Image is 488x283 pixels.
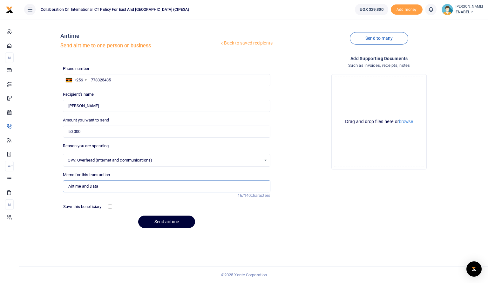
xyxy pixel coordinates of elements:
[334,119,424,125] div: Drag and drop files here or
[391,4,423,15] li: Toup your wallet
[456,9,483,15] span: ENABEL
[63,126,270,138] input: UGX
[68,157,261,163] span: OV9: Overhead (Internet and communications)
[5,199,14,210] li: M
[456,4,483,10] small: [PERSON_NAME]
[63,117,109,123] label: Amount you want to send
[63,143,109,149] label: Reason you are spending
[275,55,483,62] h4: Add supporting Documents
[355,4,388,15] a: UGX 329,800
[60,32,220,39] h4: Airtime
[238,193,251,198] span: 16/140
[63,66,89,72] label: Phone number
[391,4,423,15] span: Add money
[391,7,423,11] a: Add money
[63,74,89,86] div: Uganda: +256
[251,193,270,198] span: characters
[63,172,110,178] label: Memo for this transaction
[5,52,14,63] li: M
[399,119,413,124] button: browse
[63,91,94,98] label: Recipient's name
[63,100,270,112] input: Loading name...
[38,7,192,12] span: Collaboration on International ICT Policy For East and [GEOGRAPHIC_DATA] (CIPESA)
[275,62,483,69] h4: Such as invoices, receipts, notes
[442,4,453,15] img: profile-user
[466,261,482,277] div: Open Intercom Messenger
[60,43,220,49] h5: Send airtime to one person or business
[331,74,427,169] div: File Uploader
[350,32,408,45] a: Send to many
[6,6,13,14] img: logo-small
[5,161,14,171] li: Ac
[360,6,383,13] span: UGX 329,800
[74,77,83,83] div: +256
[138,216,195,228] button: Send airtime
[442,4,483,15] a: profile-user [PERSON_NAME] ENABEL
[352,4,391,15] li: Wallet ballance
[63,180,270,192] input: Enter extra information
[63,74,270,86] input: Enter phone number
[219,38,273,49] a: Back to saved recipients
[6,7,13,12] a: logo-small logo-large logo-large
[63,204,101,210] label: Save this beneficiary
